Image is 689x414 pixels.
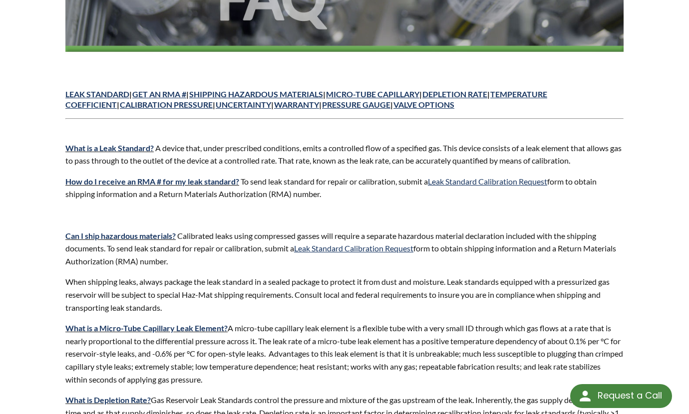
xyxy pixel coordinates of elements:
a: VALVE OPTIONS [393,100,454,109]
a: Shipping Hazardous Materials [189,89,323,99]
a: WARRANTY [274,100,319,109]
div: Request a Call [598,384,662,407]
a: How do I receive an RMA # for my leak standard? [65,177,239,186]
a: Get an RMA # [132,89,186,99]
a: Uncertainty [216,100,271,109]
a: Leak Standard [65,89,129,99]
p: To send leak standard for repair or calibration, submit a form to obtain shipping information and... [65,175,624,201]
a: Temperature Coefficient [65,89,547,109]
img: round button [577,388,593,404]
div: Request a Call [570,384,672,408]
a: Leak Standard Calibration Request [294,243,413,253]
a: What is Depletion Rate? [65,395,151,405]
a: PRESSURE GAUGE [322,100,390,109]
p: When shipping leaks, always package the leak standard in a sealed package to protect it from dust... [65,275,624,314]
p: A device that, under prescribed conditions, emits a controlled flow of a specified gas. This devi... [65,142,624,167]
a: Can I ship hazardous materials? [65,231,176,240]
a: CALIBRATION PRESSURE [120,100,213,109]
a: MICRO-TUBE CAPILLARY [326,89,419,99]
h4: | | | | | | | | | | [65,89,624,110]
a: What is a Micro-Tube Capillary Leak Element? [65,323,228,333]
p: Calibrated leaks using compressed gasses will require a separate hazardous material declaration i... [65,229,624,268]
a: Depletion Rate [422,89,487,99]
p: A micro-tube capillary leak element is a flexible tube with a very small ID through which gas flo... [65,322,624,386]
a: What is a Leak Standard? [65,143,154,153]
a: Leak Standard Calibration Request [428,177,547,186]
